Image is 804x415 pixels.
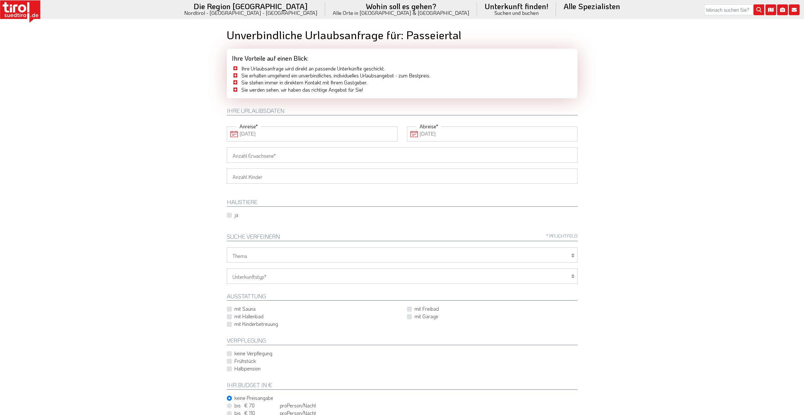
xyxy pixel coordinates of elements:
[227,199,577,207] h2: HAUSTIERE
[414,313,438,320] label: mit Garage
[234,313,263,320] label: mit Hallenbad
[232,72,572,79] li: Sie erhalten umgehend ein unverbindliches, individuelles Urlaubsangebot - zum Bestpreis.
[227,338,577,345] h2: Verpflegung
[234,402,279,409] span: bis € 70
[414,305,439,312] label: mit Freibad
[234,365,261,372] label: Halbpension
[232,79,572,86] li: Sie stehen immer in direktem Kontakt mit Ihrem Gastgeber.
[184,10,317,15] small: Nordtirol - [GEOGRAPHIC_DATA] - [GEOGRAPHIC_DATA]
[546,234,577,238] span: * Pflichtfeld
[227,108,577,115] h2: Ihre Urlaubsdaten
[227,49,577,65] div: Ihre Vorteile auf einen Blick:
[789,4,800,15] i: Kontakt
[704,4,764,15] input: Wonach suchen Sie?
[227,234,577,241] h2: Suche verfeinern
[234,394,273,401] label: keine Preisangabe
[287,402,302,409] em: Person
[765,4,776,15] i: Karte öffnen
[333,10,469,15] small: Alle Orte in [GEOGRAPHIC_DATA] & [GEOGRAPHIC_DATA]
[227,28,577,41] h1: Unverbindliche Urlaubsanfrage für: Passeiertal
[234,211,238,218] label: ja
[232,65,572,72] li: Ihre Urlaubsanfrage wird direkt an passende Unterkünfte geschickt.
[232,86,572,93] li: Sie werden sehen, wir haben das richtige Angebot für Sie!
[234,305,256,312] label: mit Sauna
[777,4,788,15] i: Fotogalerie
[485,10,548,15] small: Suchen und buchen
[227,293,577,301] h2: Ausstattung
[234,350,272,357] label: keine Verpflegung
[234,402,316,409] label: pro /Nacht
[234,357,256,364] label: Frühstück
[227,382,577,390] h2: Ihr Budget in €
[234,320,278,327] label: mit Kinderbetreuung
